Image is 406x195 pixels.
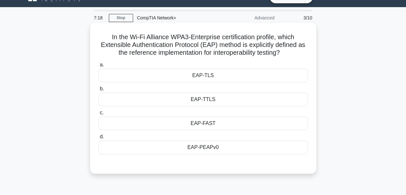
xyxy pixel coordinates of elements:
div: 7:18 [90,11,109,24]
div: EAP-PEAPv0 [99,141,308,154]
div: EAP-TTLS [99,93,308,106]
span: c. [100,110,104,115]
a: Stop [109,14,133,22]
div: EAP-TLS [99,69,308,82]
div: CompTIA Network+ [133,11,222,24]
div: EAP-FAST [99,117,308,130]
div: Advanced [222,11,278,24]
h5: In the Wi-Fi Alliance WPA3-Enterprise certification profile, which Extensible Authentication Prot... [98,33,308,57]
div: 3/10 [278,11,316,24]
span: a. [100,62,104,67]
span: d. [100,134,104,139]
span: b. [100,86,104,91]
